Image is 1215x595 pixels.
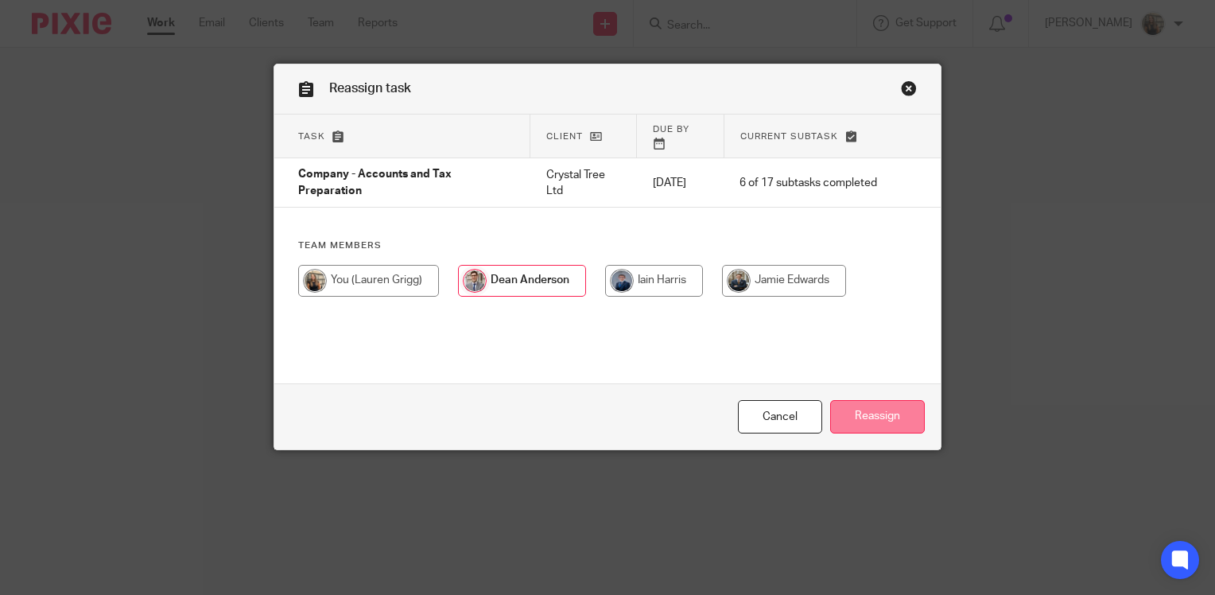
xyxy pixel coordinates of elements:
span: Due by [653,125,689,134]
a: Close this dialog window [738,400,822,434]
span: Reassign task [329,82,411,95]
p: Crystal Tree Ltd [546,167,621,200]
span: Client [546,132,583,141]
span: Task [298,132,325,141]
a: Close this dialog window [901,80,917,102]
input: Reassign [830,400,925,434]
span: Current subtask [740,132,838,141]
p: [DATE] [653,175,708,191]
span: Company - Accounts and Tax Preparation [298,169,452,197]
td: 6 of 17 subtasks completed [724,158,893,208]
h4: Team members [298,239,917,252]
